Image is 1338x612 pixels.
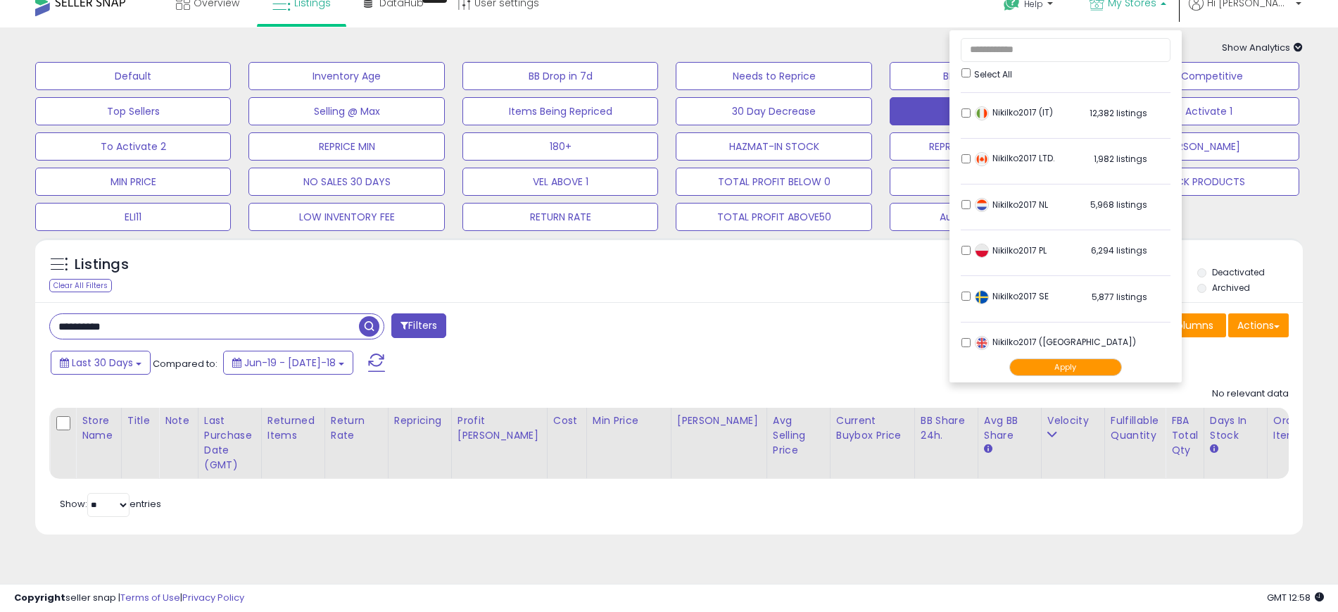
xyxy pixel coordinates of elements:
span: 2025-08-18 12:58 GMT [1267,591,1324,604]
span: 6,294 listings [1091,244,1147,256]
div: Velocity [1047,413,1099,428]
button: Filters [391,313,446,338]
div: Title [127,413,153,428]
button: To Activate 1 [1103,97,1299,125]
button: BB Drop in 7d [462,62,658,90]
button: To Activate 2 [35,132,231,161]
button: LOW INVENTORY FEE [248,203,444,231]
button: Inventory Age [248,62,444,90]
div: Days In Stock [1210,413,1261,443]
button: Default [35,62,231,90]
div: Note [165,413,192,428]
span: 1,982 listings [1094,153,1147,165]
button: Autoadj-en/disable [890,203,1085,231]
div: [PERSON_NAME] [677,413,761,428]
label: Deactivated [1212,266,1265,278]
div: BB Share 24h. [921,413,972,443]
button: Needs to Reprice [676,62,871,90]
div: Returned Items [267,413,319,443]
button: 180+ [462,132,658,161]
div: Return Rate [331,413,382,443]
button: 30 Day Decrease [676,97,871,125]
img: canada.png [975,152,989,166]
div: No relevant data [1212,387,1289,401]
button: Last 30 Days [51,351,151,375]
img: poland.png [975,244,989,258]
span: Columns [1169,318,1213,332]
span: Nikilko2017 (IT) [975,106,1053,118]
span: Nikilko2017 NL [975,199,1048,211]
button: MIN PRICE [35,168,231,196]
button: TEDI Custom [890,97,1085,125]
span: 5,877 listings [1092,291,1147,303]
button: Top Sellers [35,97,231,125]
button: Jun-19 - [DATE]-18 [223,351,353,375]
div: FBA Total Qty [1171,413,1198,458]
small: Days In Stock. [1210,443,1218,456]
div: Repricing [394,413,446,428]
div: Avg BB Share [984,413,1035,443]
div: Avg Selling Price [773,413,824,458]
button: Columns [1160,313,1226,337]
span: 5,968 listings [1090,199,1147,211]
span: Show Analytics [1222,41,1303,54]
button: [PERSON_NAME] [1103,132,1299,161]
span: 12,382 listings [1090,107,1147,119]
a: Privacy Policy [182,591,244,604]
button: OWN [890,168,1085,196]
button: RETURN RATE [462,203,658,231]
button: Apply [1009,358,1122,376]
button: Items Being Repriced [462,97,658,125]
div: Min Price [593,413,665,428]
button: VEL ABOVE 1 [462,168,658,196]
div: Last Purchase Date (GMT) [204,413,255,473]
div: Cost [553,413,581,428]
button: REPRICE MIN [248,132,444,161]
div: seller snap | | [14,592,244,605]
button: Non Competitive [1103,62,1299,90]
small: Avg BB Share. [984,443,992,456]
span: Jun-19 - [DATE]-18 [244,356,336,370]
img: italy.png [975,106,989,120]
span: Show: entries [60,497,161,511]
button: Actions [1228,313,1289,337]
span: 18,060 listings [1087,351,1147,363]
strong: Copyright [14,591,65,604]
p: Listing States: [1092,250,1303,263]
h5: Listings [75,255,129,275]
img: netherlands.png [975,198,989,212]
span: Nikilko2017 SE [975,290,1049,302]
button: TOTAL PROFIT ABOVE50 [676,203,871,231]
button: NO SALES 30 DAYS [248,168,444,196]
button: BB Price Below Min [890,62,1085,90]
div: Fulfillable Quantity [1111,413,1159,443]
img: uk.png [975,336,989,350]
label: Archived [1212,282,1250,294]
button: ELI11 [35,203,231,231]
a: Terms of Use [120,591,180,604]
button: CHECK PRODUCTS [1103,168,1299,196]
img: sweden.png [975,290,989,304]
div: Ordered Items [1273,413,1325,443]
span: Nikilko2017 LTD. [975,152,1055,164]
span: Nikilko2017 PL [975,244,1047,256]
span: Compared to: [153,357,217,370]
span: Nikilko2017 ([GEOGRAPHIC_DATA]) [975,336,1136,348]
span: Last 30 Days [72,356,133,370]
button: TOTAL PROFIT BELOW 0 [676,168,871,196]
div: Current Buybox Price [836,413,909,443]
button: Selling @ Max [248,97,444,125]
span: Select All [974,68,1012,80]
div: Store Name [82,413,115,443]
button: HAZMAT-IN STOCK [676,132,871,161]
div: Profit [PERSON_NAME] [457,413,541,443]
button: REPRICE [PERSON_NAME] [890,132,1085,161]
div: Clear All Filters [49,279,112,292]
